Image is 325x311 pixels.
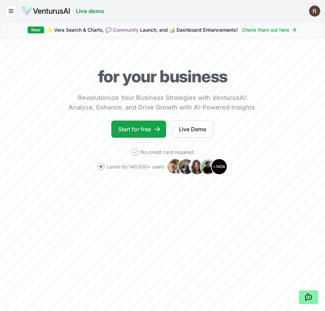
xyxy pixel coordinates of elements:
img: Avatar 1 [167,158,183,175]
img: Avatar 3 [189,158,205,175]
a: Live Demo [172,121,214,138]
a: Live demo [76,7,104,15]
span: ✨ Vera Search & Charts, 💬 Launch, and 📊 Dashboard Enhancements! [47,27,238,33]
a: Start for free [111,121,166,138]
img: Avatar 4 [200,158,216,175]
img: logo [22,6,70,16]
a: Check them out here [242,27,297,33]
a: Community [113,27,139,33]
img: Avatar 2 [178,158,194,175]
img: ACg8ocI3RUeQoWQveIhXUVvZVAEd0-i3TZHR0ZqbZUOLGK7kpBN6=s96-c [309,6,320,17]
div: New [28,27,44,33]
